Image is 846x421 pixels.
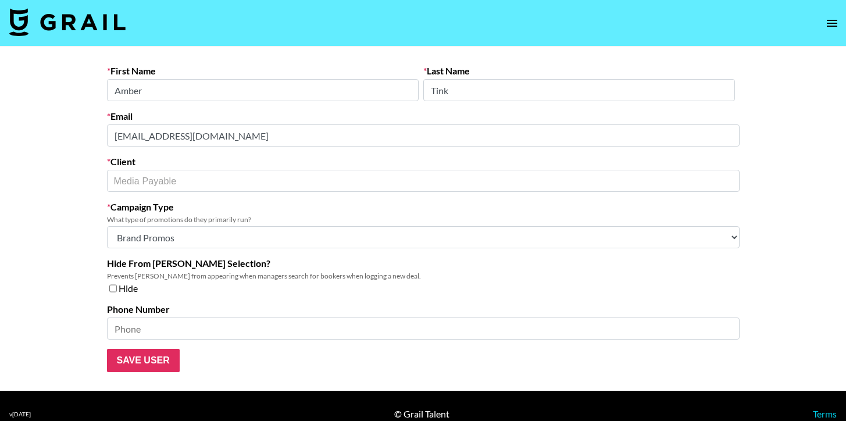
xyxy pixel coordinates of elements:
[423,79,735,101] input: Last Name
[9,411,31,418] div: v [DATE]
[107,156,740,167] label: Client
[119,283,138,294] span: Hide
[820,12,844,35] button: open drawer
[107,110,740,122] label: Email
[107,201,740,213] label: Campaign Type
[107,304,740,315] label: Phone Number
[107,317,740,340] input: Phone
[107,258,740,269] label: Hide From [PERSON_NAME] Selection?
[394,408,449,420] div: © Grail Talent
[107,349,180,372] input: Save User
[107,79,419,101] input: First Name
[9,8,126,36] img: Grail Talent
[107,65,419,77] label: First Name
[107,124,740,147] input: Email
[813,408,837,419] a: Terms
[107,215,740,224] div: What type of promotions do they primarily run?
[423,65,735,77] label: Last Name
[107,272,740,280] div: Prevents [PERSON_NAME] from appearing when managers search for bookers when logging a new deal.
